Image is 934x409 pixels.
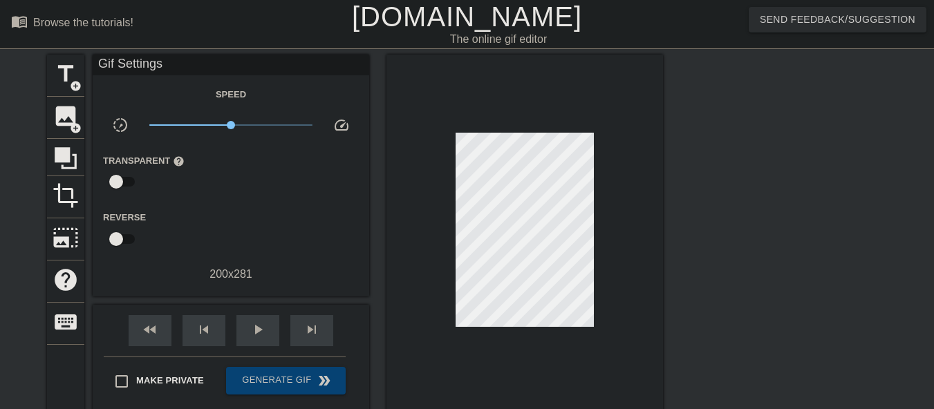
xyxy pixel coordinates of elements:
[760,11,915,28] span: Send Feedback/Suggestion
[53,61,79,87] span: title
[232,372,340,389] span: Generate Gif
[53,309,79,335] span: keyboard
[11,13,133,35] a: Browse the tutorials!
[333,117,350,133] span: speed
[93,266,369,283] div: 200 x 281
[318,31,678,48] div: The online gif editor
[93,55,369,75] div: Gif Settings
[173,155,185,167] span: help
[11,13,28,30] span: menu_book
[749,7,926,32] button: Send Feedback/Suggestion
[112,117,129,133] span: slow_motion_video
[103,211,146,225] label: Reverse
[53,267,79,293] span: help
[316,372,333,389] span: double_arrow
[142,321,158,338] span: fast_rewind
[303,321,320,338] span: skip_next
[216,88,246,102] label: Speed
[103,154,185,168] label: Transparent
[196,321,212,338] span: skip_previous
[53,103,79,129] span: image
[226,367,346,394] button: Generate Gif
[70,122,82,134] span: add_circle
[250,321,266,338] span: play_arrow
[70,80,82,92] span: add_circle
[352,1,582,32] a: [DOMAIN_NAME]
[53,182,79,209] span: crop
[136,374,204,388] span: Make Private
[33,17,133,28] div: Browse the tutorials!
[53,225,79,251] span: photo_size_select_large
